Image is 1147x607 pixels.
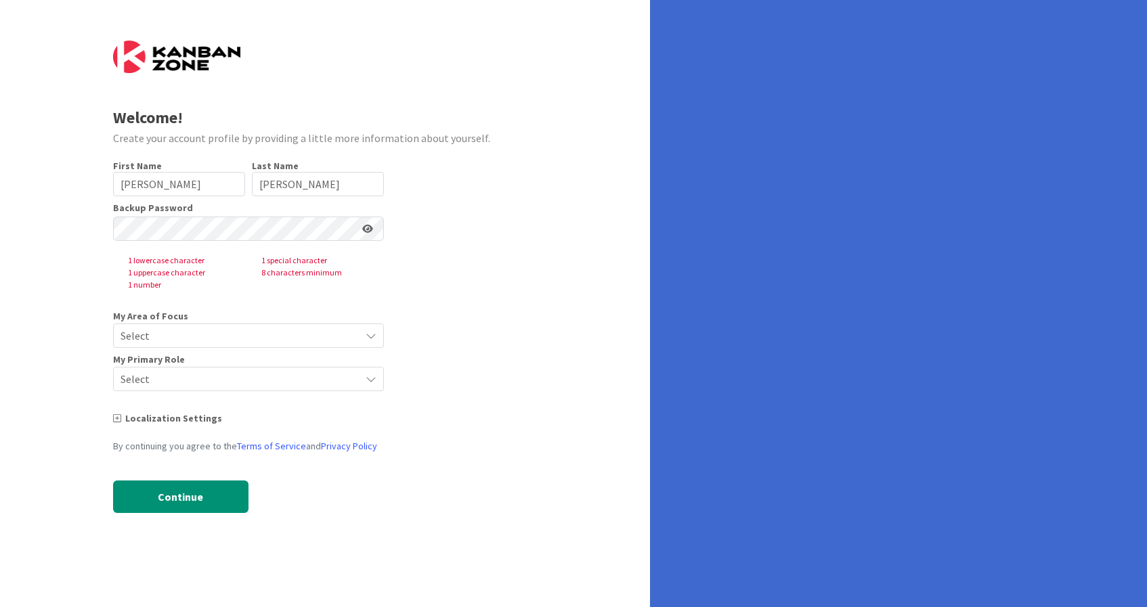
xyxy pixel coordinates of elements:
[117,279,251,291] span: 1 number
[113,355,185,364] span: My Primary Role
[113,41,240,73] img: Kanban Zone
[113,311,188,321] span: My Area of Focus
[113,160,162,172] label: First Name
[113,203,193,212] label: Backup Password
[251,267,384,279] span: 8 characters minimum
[321,440,377,452] a: Privacy Policy
[113,411,384,426] div: Localization Settings
[251,254,384,267] span: 1 special character
[252,160,299,172] label: Last Name
[237,440,306,452] a: Terms of Service
[117,267,251,279] span: 1 uppercase character
[113,439,384,453] div: By continuing you agree to the and
[113,106,538,130] div: Welcome!
[113,480,248,513] button: Continue
[121,369,353,388] span: Select
[117,254,251,267] span: 1 lowercase character
[121,326,353,345] span: Select
[113,130,538,146] div: Create your account profile by providing a little more information about yourself.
